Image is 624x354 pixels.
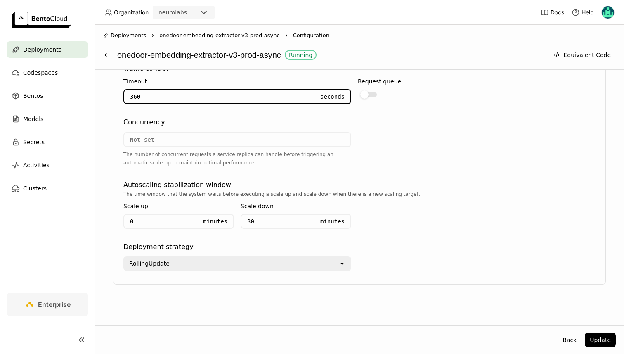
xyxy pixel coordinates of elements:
[117,47,544,63] div: onedoor-embedding-extractor-v3-prod-async
[339,260,345,267] svg: open
[123,202,148,211] div: Scale up
[289,52,312,58] div: Running
[314,90,345,103] div: Seconds
[7,88,88,104] a: Bentos
[358,77,401,86] div: Request queue
[602,6,614,19] img: Calin Cojocaru
[7,41,88,58] a: Deployments
[103,31,616,40] nav: Breadcrumbs navigation
[149,32,156,39] svg: Right
[572,8,594,17] div: Help
[123,180,231,190] div: Autoscaling stabilization window
[7,157,88,173] a: Activities
[7,180,88,197] a: Clusters
[314,215,345,228] div: Minutes
[123,77,147,86] div: Timeout
[23,160,50,170] span: Activities
[23,45,61,55] span: Deployments
[158,8,187,17] div: neurolabs
[197,215,227,228] div: Minutes
[548,48,616,62] button: Equivalent Code
[551,9,564,16] span: Docs
[103,31,146,40] div: Deployments
[123,190,596,198] div: The time window that the system waits before executing a scale up and scale down when there is a ...
[241,202,274,211] div: Scale down
[7,111,88,127] a: Models
[129,259,170,268] div: RollingUpdate
[114,9,149,16] span: Organization
[23,91,43,101] span: Bentos
[7,64,88,81] a: Codespaces
[123,117,165,127] div: Concurrency
[123,242,194,252] div: Deployment strategy
[7,134,88,150] a: Secrets
[541,8,564,17] a: Docs
[23,114,43,124] span: Models
[111,31,146,40] span: Deployments
[585,333,616,347] button: Update
[283,32,290,39] svg: Right
[558,333,581,347] button: Back
[23,137,45,147] span: Secrets
[293,31,329,40] span: Configuration
[23,68,58,78] span: Codespaces
[188,9,189,17] input: Selected neurolabs.
[159,31,279,40] span: onedoor-embedding-extractor-v3-prod-async
[124,133,350,146] input: Not set
[38,300,71,309] span: Enterprise
[7,293,88,316] a: Enterprise
[12,12,71,28] img: logo
[581,9,594,16] span: Help
[23,183,47,193] span: Clusters
[123,150,351,167] div: The number of concurrent requests a service replica can handle before triggering an automatic sca...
